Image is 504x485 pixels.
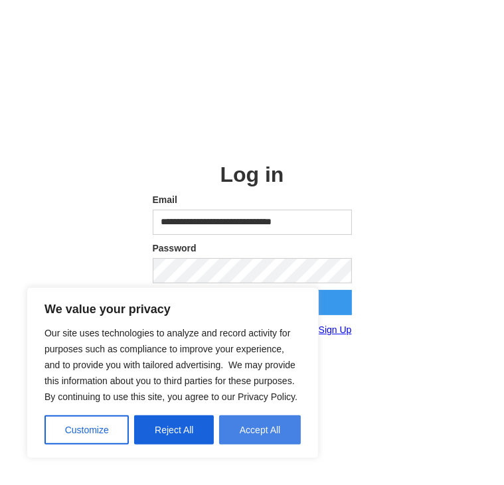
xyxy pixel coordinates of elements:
label: Password [153,242,352,255]
div: We value your privacy [27,287,319,458]
button: Reject All [134,415,214,445]
a: Sign Up [319,323,352,336]
span: Our site uses technologies to analyze and record activity for purposes such as compliance to impr... [44,328,297,402]
label: Email [153,193,352,206]
p: We value your privacy [44,301,301,317]
h2: Log in [153,163,352,186]
button: Accept All [219,415,301,445]
button: Customize [44,415,129,445]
